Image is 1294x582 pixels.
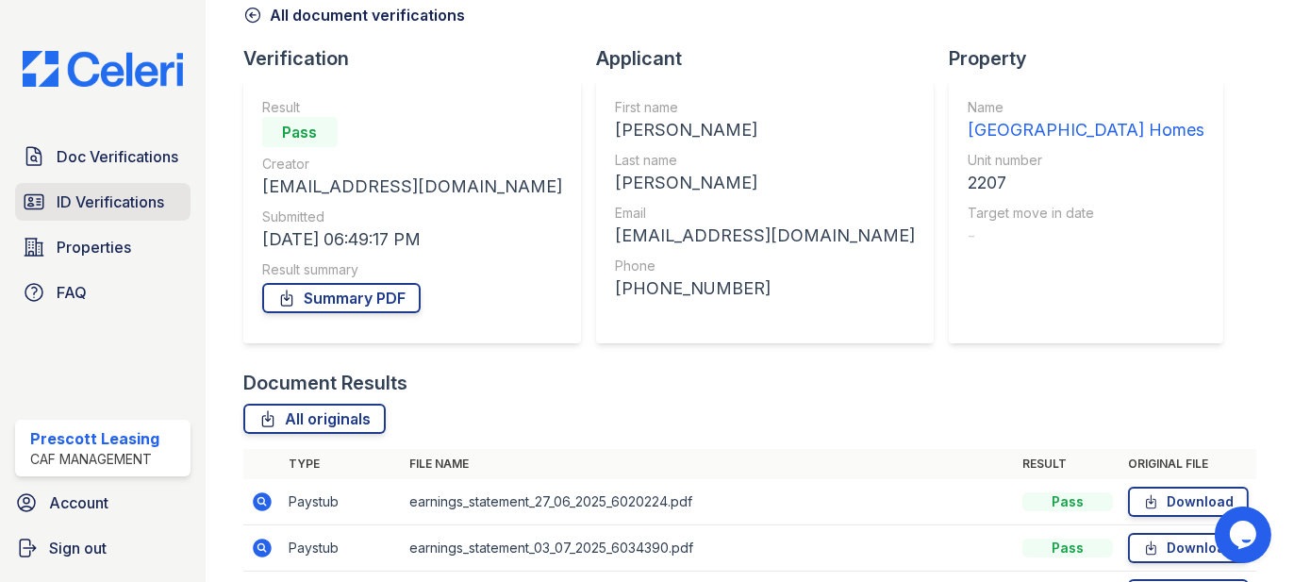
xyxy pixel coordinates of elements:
span: Properties [57,236,131,258]
div: Unit number [968,151,1204,170]
div: [PHONE_NUMBER] [615,275,915,302]
td: Paystub [281,479,402,525]
div: Verification [243,45,596,72]
a: Sign out [8,529,198,567]
div: [EMAIL_ADDRESS][DOMAIN_NAME] [615,223,915,249]
div: Phone [615,257,915,275]
span: ID Verifications [57,191,164,213]
a: FAQ [15,274,191,311]
div: Document Results [243,370,407,396]
div: [DATE] 06:49:17 PM [262,226,562,253]
th: Original file [1120,449,1256,479]
th: Result [1015,449,1120,479]
a: Summary PDF [262,283,421,313]
div: Submitted [262,208,562,226]
span: Account [49,491,108,514]
div: [EMAIL_ADDRESS][DOMAIN_NAME] [262,174,562,200]
td: Paystub [281,525,402,572]
div: Pass [1022,492,1113,511]
a: Download [1128,533,1249,563]
div: Name [968,98,1204,117]
a: All originals [243,404,386,434]
div: 2207 [968,170,1204,196]
div: Pass [1022,539,1113,557]
div: Prescott Leasing [30,427,159,450]
th: File name [402,449,1015,479]
div: Target move in date [968,204,1204,223]
div: Last name [615,151,915,170]
div: Result [262,98,562,117]
a: Download [1128,487,1249,517]
span: FAQ [57,281,87,304]
img: CE_Logo_Blue-a8612792a0a2168367f1c8372b55b34899dd931a85d93a1a3d3e32e68fde9ad4.png [8,51,198,87]
td: earnings_statement_27_06_2025_6020224.pdf [402,479,1015,525]
iframe: chat widget [1215,507,1275,563]
td: earnings_statement_03_07_2025_6034390.pdf [402,525,1015,572]
a: Account [8,484,198,522]
div: - [968,223,1204,249]
div: Email [615,204,915,223]
a: Properties [15,228,191,266]
div: First name [615,98,915,117]
a: Name [GEOGRAPHIC_DATA] Homes [968,98,1204,143]
span: Sign out [49,537,107,559]
div: [PERSON_NAME] [615,117,915,143]
div: Creator [262,155,562,174]
a: Doc Verifications [15,138,191,175]
th: Type [281,449,402,479]
div: Applicant [596,45,949,72]
div: Result summary [262,260,562,279]
div: [PERSON_NAME] [615,170,915,196]
div: Property [949,45,1238,72]
a: ID Verifications [15,183,191,221]
div: CAF Management [30,450,159,469]
span: Doc Verifications [57,145,178,168]
a: All document verifications [243,4,465,26]
div: [GEOGRAPHIC_DATA] Homes [968,117,1204,143]
div: Pass [262,117,338,147]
